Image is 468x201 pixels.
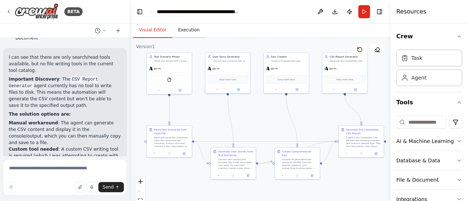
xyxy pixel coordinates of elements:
[212,67,220,70] span: gpt-4o
[271,55,307,59] div: Epic Creator
[287,88,307,92] button: Open in side panel
[9,76,98,89] code: CSV Report Generator
[278,78,295,81] span: Drop tools here
[336,78,353,81] span: Drop tools here
[354,151,369,156] button: No output available
[6,182,16,192] button: Improve this prompt
[396,92,462,113] button: Tools
[133,23,172,38] button: Visual Editor
[411,74,426,81] div: Agent
[329,67,337,70] span: gpt-4o
[9,112,71,117] strong: The solution options are:
[226,95,235,145] g: Edge from 21bcb66f-2d42-4a58-aab5-594afb025ba2 to 617f15cf-1655-46e1-9a73-210eecfcf9be
[15,3,58,20] img: Logo
[136,177,145,186] button: zoom in
[9,120,58,125] strong: Manual workaround
[290,173,305,178] button: No output available
[370,151,382,156] button: Open in side panel
[103,184,114,190] span: Send
[374,7,385,17] button: Hide right sidebar
[275,147,320,180] div: Create Comprehensive EpicAnalyze all generated user stories to identify common themes, patterns, ...
[194,140,208,165] g: Edge from 0a999536-70aa-4f7a-9233-cbe31c3dc1c0 to 617f15cf-1655-46e1-9a73-210eecfcf9be
[64,7,83,16] div: BETA
[284,95,299,145] g: Edge from 076a87b7-fc34-489c-b0c8-3845bbcb7b73 to aaddd24e-f062-467d-be76-9eea39fd5f4a
[147,125,192,158] div: Parse Test Scenarios from Input FileRead and parse the markdown input file containing test scenar...
[242,173,254,178] button: Open in side panel
[218,158,254,170] div: Convert each parsed test scenario into a well-structured user story. For each test scenario, crea...
[154,55,190,59] div: Test Scenario Parser
[282,158,318,170] div: Analyze all generated user stories to identify common themes, patterns, and overarching business ...
[9,76,121,109] p: : The agent currently has no tool to write files to disk. This means the automation will generate...
[264,53,309,94] div: Epic CreatorAnalyze all generated user stories and create a comprehensive epic with an overarchin...
[154,136,190,148] div: Read and parse the markdown input file containing test scenarios. Extract each test scenario's ti...
[396,151,462,170] button: Database & Data
[170,88,190,93] button: Open in side panel
[306,173,318,178] button: Open in side panel
[218,150,254,157] div: Generate User Stories from Test Scenarios
[396,170,462,189] button: File & Document
[396,157,440,164] div: Database & Data
[271,59,307,62] div: Analyze all generated user stories and create a comprehensive epic with an overarching title and ...
[411,54,422,62] div: Task
[339,125,384,158] div: Generate Jira-Compatible CSV ReportCreate a Jira-compatible CSV file with the following columns: ...
[213,55,248,59] div: User Story Generator
[92,26,109,35] button: Switch to previous chat
[75,182,85,192] button: Upload files
[226,173,241,178] button: No output available
[9,146,121,166] p: : A custom CSV writing tool is required (which I was attempting to create with your permission).
[9,54,121,74] p: I can see that there are only search/read tools available, but no file writing tools in the curre...
[346,136,382,148] div: Create a Jira-compatible CSV file with the following columns: Test Scenario Details, Epic Title, ...
[167,78,171,82] img: FileReadTool
[396,7,426,16] h4: Resources
[9,77,59,82] strong: Important Discovery
[172,23,205,38] button: Execution
[154,128,190,135] div: Parse Test Scenarios from Input File
[345,88,366,92] button: Open in side panel
[136,44,155,50] div: Version 1
[9,147,58,152] strong: Custom tool needed
[87,182,97,192] button: Click to speak your automation idea
[211,147,256,180] div: Generate User Stories from Test ScenariosConvert each parsed test scenario into a well-structured...
[396,138,454,145] div: AI & Machine Learning
[154,59,190,62] div: Parse and extract test scenarios from markdown files, identifying titles, descriptions, and accep...
[154,67,161,70] span: gpt-4o
[112,26,124,35] button: Start a new chat
[396,176,439,183] div: File & Document
[162,151,177,156] button: No output available
[194,140,336,143] g: Edge from 0a999536-70aa-4f7a-9233-cbe31c3dc1c0 to c2162eb6-ea63-41ef-a412-1706b2a76868
[9,120,121,146] p: : The agent can generate the CSV content and display it in the console/output, which you can then...
[396,132,462,151] button: AI & Machine Learning
[271,67,278,70] span: gpt-4o
[167,96,171,123] g: Edge from 454eef46-a145-493c-90fc-9dc788aca272 to 0a999536-70aa-4f7a-9233-cbe31c3dc1c0
[282,150,318,157] div: Create Comprehensive Epic
[322,53,368,94] div: CSV Report GeneratorGenerate Jira-compatible CSV reports with all test scenario details, epic inf...
[330,59,365,62] div: Generate Jira-compatible CSV reports with all test scenario details, epic information, and user s...
[343,95,363,123] g: Edge from e67ae7f7-4386-4f1d-9975-f67696551e34 to c2162eb6-ea63-41ef-a412-1706b2a76868
[98,182,124,192] button: Send
[135,7,145,17] button: Hide left sidebar
[213,59,248,62] div: Convert test scenarios into well-structured user stories with clear titles, descriptions, and acc...
[258,140,336,165] g: Edge from 617f15cf-1655-46e1-9a73-210eecfcf9be to c2162eb6-ea63-41ef-a412-1706b2a76868
[205,53,251,94] div: User Story GeneratorConvert test scenarios into well-structured user stories with clear titles, d...
[228,88,249,92] button: Open in side panel
[219,78,236,81] span: Drop tools here
[396,47,462,92] div: Crew
[258,160,272,165] g: Edge from 617f15cf-1655-46e1-9a73-210eecfcf9be to aaddd24e-f062-467d-be76-9eea39fd5f4a
[147,53,192,94] div: Test Scenario ParserParse and extract test scenarios from markdown files, identifying titles, des...
[178,151,190,156] button: Open in side panel
[330,55,365,59] div: CSV Report Generator
[396,26,462,47] button: Crew
[157,8,239,15] nav: breadcrumb
[346,128,382,135] div: Generate Jira-Compatible CSV Report
[322,140,336,163] g: Edge from aaddd24e-f062-467d-be76-9eea39fd5f4a to c2162eb6-ea63-41ef-a412-1706b2a76868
